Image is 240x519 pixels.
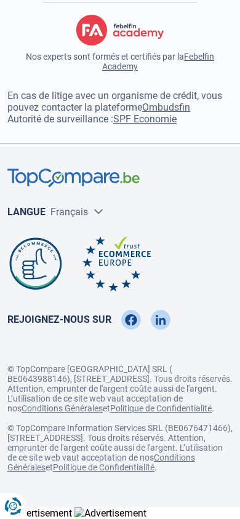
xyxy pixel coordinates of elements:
label: Langue [7,206,46,218]
img: Be commerce TopCompare [7,236,64,291]
p: En cas de litige avec un organisme de crédit, vous pouvez contacter la plateforme Autorité de sur... [7,90,233,125]
a: Conditions Générales [22,403,103,413]
p: © TopCompare [GEOGRAPHIC_DATA] SRL ( BE0643988146), [STREET_ADDRESS]. Tous droits réservés. Atten... [7,354,233,413]
p: © TopCompare Information Services SRL (BE0676471466), [STREET_ADDRESS]. Tous droits réservés. Att... [7,423,233,472]
img: Ecommerce Europe TopCompare [82,236,151,291]
a: Politique de Confidentialité [110,403,212,413]
img: febelfin academy [76,15,164,46]
a: Febelfin Academy [102,52,214,71]
span: Rejoignez-nous sur [7,314,111,325]
a: Politique de Confidentialité [53,462,154,472]
span: Nos experts sont formés et certifiés par la [7,52,233,71]
img: Facebook TopCompare [125,310,137,330]
a: Conditions Générales [7,453,195,472]
img: Advertisement [74,507,146,519]
a: Ombudsfin [142,101,190,113]
img: TopCompare [7,168,140,188]
a: SPF Economie [113,113,177,125]
img: LinkedIn TopCompare [156,310,166,330]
